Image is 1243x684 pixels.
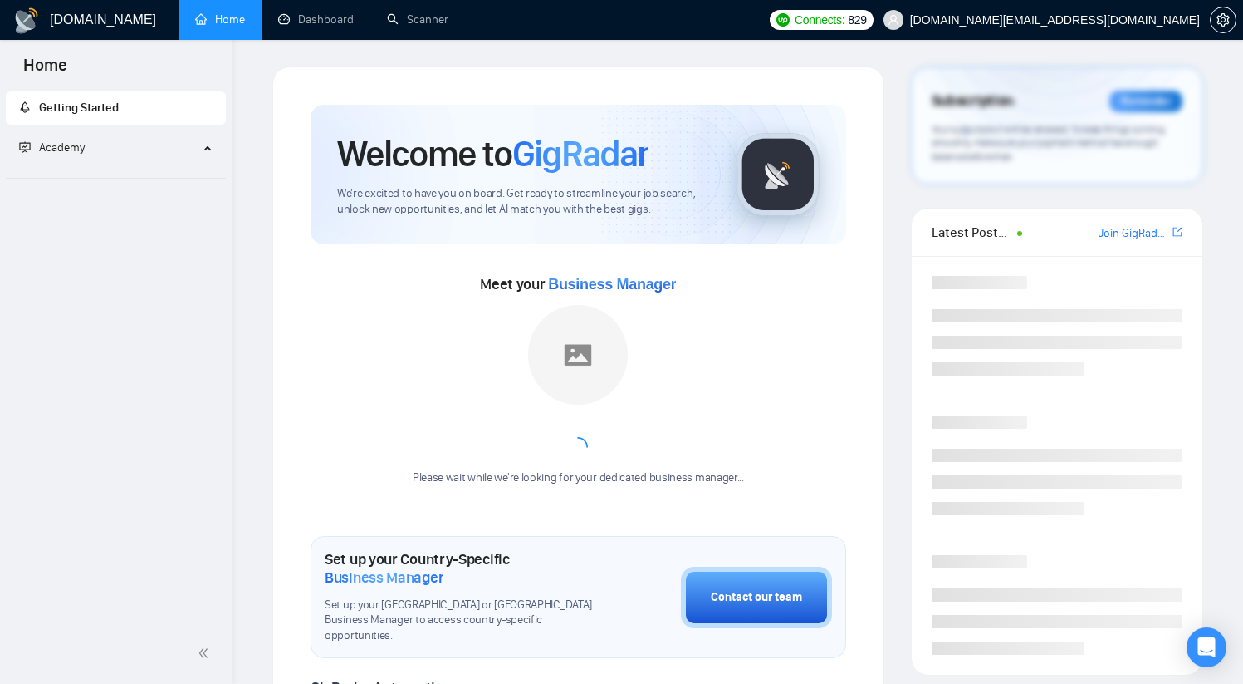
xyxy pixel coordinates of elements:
[19,141,31,153] span: fund-projection-screen
[480,275,676,293] span: Meet your
[1172,224,1182,240] a: export
[10,53,81,88] span: Home
[1109,91,1182,112] div: Reminder
[278,12,354,27] a: dashboardDashboard
[387,12,448,27] a: searchScanner
[848,11,866,29] span: 829
[565,435,590,460] span: loading
[6,91,226,125] li: Getting Started
[1210,7,1236,33] button: setting
[19,101,31,113] span: rocket
[888,14,899,26] span: user
[528,305,628,405] img: placeholder.png
[512,131,648,176] span: GigRadar
[19,140,85,155] span: Academy
[337,186,710,218] span: We're excited to have you on board. Get ready to streamline your job search, unlock new opportuni...
[39,140,85,155] span: Academy
[776,13,790,27] img: upwork-logo.png
[39,101,119,115] span: Getting Started
[403,470,754,486] div: Please wait while we're looking for your dedicated business manager...
[737,133,820,216] img: gigradar-logo.png
[198,645,214,662] span: double-left
[325,598,598,645] span: Set up your [GEOGRAPHIC_DATA] or [GEOGRAPHIC_DATA] Business Manager to access country-specific op...
[932,222,1013,243] span: Latest Posts from the GigRadar Community
[548,276,676,293] span: Business Manager
[195,12,245,27] a: homeHome
[6,171,226,182] li: Academy Homepage
[795,11,844,29] span: Connects:
[325,550,598,587] h1: Set up your Country-Specific
[1099,224,1169,243] a: Join GigRadar Slack Community
[1172,225,1182,239] span: export
[932,87,1014,116] span: Subscription
[932,123,1165,163] span: Your subscription will be renewed. To keep things running smoothly, make sure your payment method...
[1211,13,1236,27] span: setting
[13,7,40,34] img: logo
[325,568,443,587] span: Business Manager
[681,567,832,628] button: Contact our team
[337,131,648,176] h1: Welcome to
[1187,627,1226,667] div: Open Intercom Messenger
[711,588,802,607] div: Contact our team
[1210,13,1236,27] a: setting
